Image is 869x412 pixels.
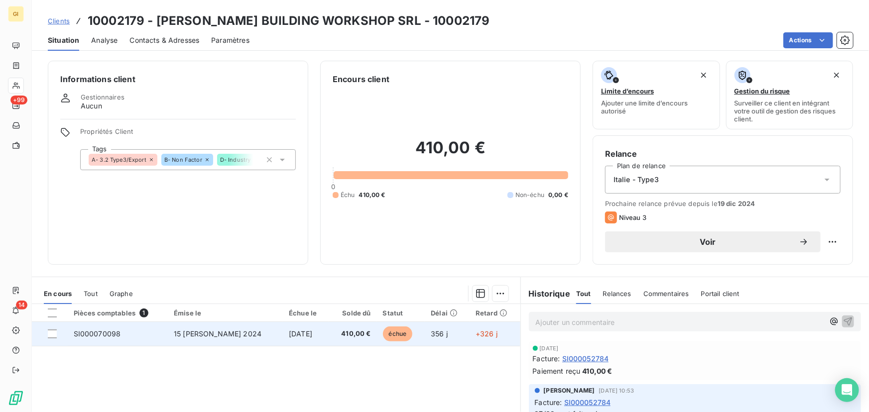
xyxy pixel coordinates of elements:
span: Facture : [535,397,562,408]
span: Propriétés Client [80,127,296,141]
button: Limite d’encoursAjouter une limite d’encours autorisé [593,61,720,129]
span: En cours [44,290,72,298]
span: Situation [48,35,79,45]
span: SI000070098 [74,329,121,338]
span: Gestion du risque [735,87,790,95]
span: +326 j [476,329,497,338]
span: Analyse [91,35,118,45]
span: B- Non Factor [164,157,202,163]
span: Paiement reçu [533,366,581,376]
span: 356 j [431,329,448,338]
span: Gestionnaires [81,93,124,101]
span: SI000052784 [562,353,609,364]
span: 410,00 € [583,366,613,376]
span: Aucun [81,101,102,111]
span: +99 [10,96,27,104]
span: [DATE] 10:53 [599,388,634,394]
span: 1 [139,309,148,317]
span: 19 dic 2024 [718,200,755,207]
span: Tout [576,290,591,298]
img: Logo LeanPay [8,390,24,406]
div: Échue le [289,309,323,317]
h6: Informations client [60,73,296,85]
span: 0,00 € [548,191,568,200]
h6: Historique [521,288,571,300]
h2: 410,00 € [333,138,568,168]
span: Surveiller ce client en intégrant votre outil de gestion des risques client. [735,99,845,123]
span: [PERSON_NAME] [544,386,595,395]
span: Tout [84,290,98,298]
h3: 10002179 - [PERSON_NAME] BUILDING WORKSHOP SRL - 10002179 [88,12,490,30]
div: Statut [383,309,419,317]
div: Pièces comptables [74,309,162,317]
span: Graphe [110,290,133,298]
span: Prochaine relance prévue depuis le [605,200,841,207]
input: Ajouter une valeur [253,155,261,164]
div: Open Intercom Messenger [835,378,859,402]
button: Gestion du risqueSurveiller ce client en intégrant votre outil de gestion des risques client. [726,61,854,129]
a: Clients [48,16,70,26]
span: Limite d’encours [601,87,654,95]
div: Solde dû [335,309,371,317]
span: Paramètres [211,35,249,45]
span: [DATE] [540,345,559,351]
span: [DATE] [289,329,312,338]
span: Contacts & Adresses [129,35,199,45]
button: Actions [783,32,833,48]
span: Clients [48,17,70,25]
div: Retard [476,309,514,317]
span: Facture : [533,353,560,364]
div: Émise le [174,309,277,317]
button: Voir [605,231,821,252]
span: Portail client [701,290,740,298]
span: 410,00 € [359,191,385,200]
span: Commentaires [643,290,689,298]
span: SI000052784 [564,397,611,408]
h6: Encours client [333,73,389,85]
span: échue [383,326,413,341]
span: Non-échu [515,191,544,200]
span: Italie - Type3 [614,175,659,185]
span: Niveau 3 [619,213,646,221]
span: 410,00 € [335,329,371,339]
span: Ajouter une limite d’encours autorisé [601,99,712,115]
span: Relances [603,290,631,298]
div: Délai [431,309,464,317]
span: 15 [PERSON_NAME] 2024 [174,329,261,338]
span: D- Industry [220,157,251,163]
span: Échu [341,191,355,200]
span: 14 [16,301,27,309]
span: Voir [617,238,799,246]
span: 0 [331,183,335,191]
div: GI [8,6,24,22]
h6: Relance [605,148,841,160]
span: A- 3.2 Type3/Export [92,157,146,163]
